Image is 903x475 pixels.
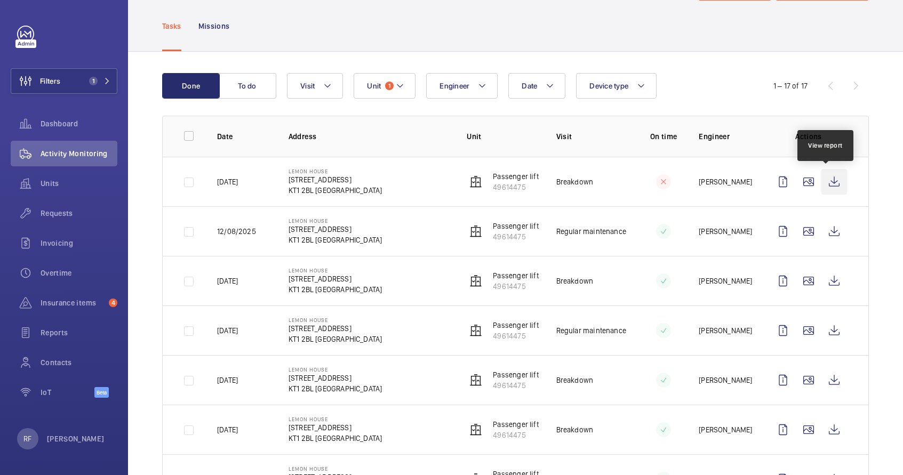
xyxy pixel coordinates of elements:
[289,185,382,196] p: KT1 2BL [GEOGRAPHIC_DATA]
[41,178,117,189] span: Units
[219,73,276,99] button: To do
[493,320,539,331] p: Passenger lift
[287,73,343,99] button: Visit
[41,357,117,368] span: Contacts
[773,80,808,91] div: 1 – 17 of 17
[493,270,539,281] p: Passenger lift
[469,374,482,387] img: elevator.svg
[493,380,539,391] p: 49614475
[493,369,539,380] p: Passenger lift
[469,423,482,436] img: elevator.svg
[41,297,105,308] span: Insurance items
[556,276,594,286] p: Breakdown
[699,131,753,142] p: Engineer
[699,226,752,237] p: [PERSON_NAME]
[217,375,238,385] p: [DATE]
[354,73,415,99] button: Unit1
[576,73,657,99] button: Device type
[289,465,382,472] p: Lemon House
[289,168,382,174] p: Lemon House
[493,231,539,242] p: 49614475
[385,82,394,90] span: 1
[289,235,382,245] p: KT1 2BL [GEOGRAPHIC_DATA]
[198,21,230,31] p: Missions
[47,433,105,444] p: [PERSON_NAME]
[40,76,60,86] span: Filters
[367,82,381,90] span: Unit
[289,433,382,444] p: KT1 2BL [GEOGRAPHIC_DATA]
[469,225,482,238] img: elevator.svg
[41,268,117,278] span: Overtime
[289,224,382,235] p: [STREET_ADDRESS]
[493,281,539,292] p: 49614475
[469,324,482,337] img: elevator.svg
[699,375,752,385] p: [PERSON_NAME]
[699,325,752,336] p: [PERSON_NAME]
[289,267,382,273] p: Lemon House
[217,424,238,435] p: [DATE]
[217,276,238,286] p: [DATE]
[289,317,382,323] p: Lemon House
[289,334,382,344] p: KT1 2BL [GEOGRAPHIC_DATA]
[289,383,382,394] p: KT1 2BL [GEOGRAPHIC_DATA]
[467,131,539,142] p: Unit
[556,131,628,142] p: Visit
[556,325,626,336] p: Regular maintenance
[41,118,117,129] span: Dashboard
[162,21,181,31] p: Tasks
[162,73,220,99] button: Done
[217,226,256,237] p: 12/08/2025
[289,218,382,224] p: Lemon House
[493,331,539,341] p: 49614475
[41,208,117,219] span: Requests
[439,82,469,90] span: Engineer
[89,77,98,85] span: 1
[41,238,117,248] span: Invoicing
[426,73,498,99] button: Engineer
[41,327,117,338] span: Reports
[217,131,271,142] p: Date
[289,323,382,334] p: [STREET_ADDRESS]
[493,171,539,182] p: Passenger lift
[645,131,682,142] p: On time
[469,175,482,188] img: elevator.svg
[493,221,539,231] p: Passenger lift
[493,430,539,440] p: 49614475
[699,176,752,187] p: [PERSON_NAME]
[289,366,382,373] p: Lemon House
[770,131,847,142] p: Actions
[589,82,628,90] span: Device type
[289,284,382,295] p: KT1 2BL [GEOGRAPHIC_DATA]
[508,73,565,99] button: Date
[556,424,594,435] p: Breakdown
[699,424,752,435] p: [PERSON_NAME]
[289,174,382,185] p: [STREET_ADDRESS]
[41,148,117,159] span: Activity Monitoring
[469,275,482,287] img: elevator.svg
[556,226,626,237] p: Regular maintenance
[300,82,315,90] span: Visit
[522,82,537,90] span: Date
[289,131,450,142] p: Address
[23,433,31,444] p: RF
[289,416,382,422] p: Lemon House
[556,176,594,187] p: Breakdown
[699,276,752,286] p: [PERSON_NAME]
[556,375,594,385] p: Breakdown
[11,68,117,94] button: Filters1
[493,419,539,430] p: Passenger lift
[289,422,382,433] p: [STREET_ADDRESS]
[289,373,382,383] p: [STREET_ADDRESS]
[217,176,238,187] p: [DATE]
[493,182,539,192] p: 49614475
[94,387,109,398] span: Beta
[808,141,843,150] div: View report
[41,387,94,398] span: IoT
[109,299,117,307] span: 4
[217,325,238,336] p: [DATE]
[289,273,382,284] p: [STREET_ADDRESS]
